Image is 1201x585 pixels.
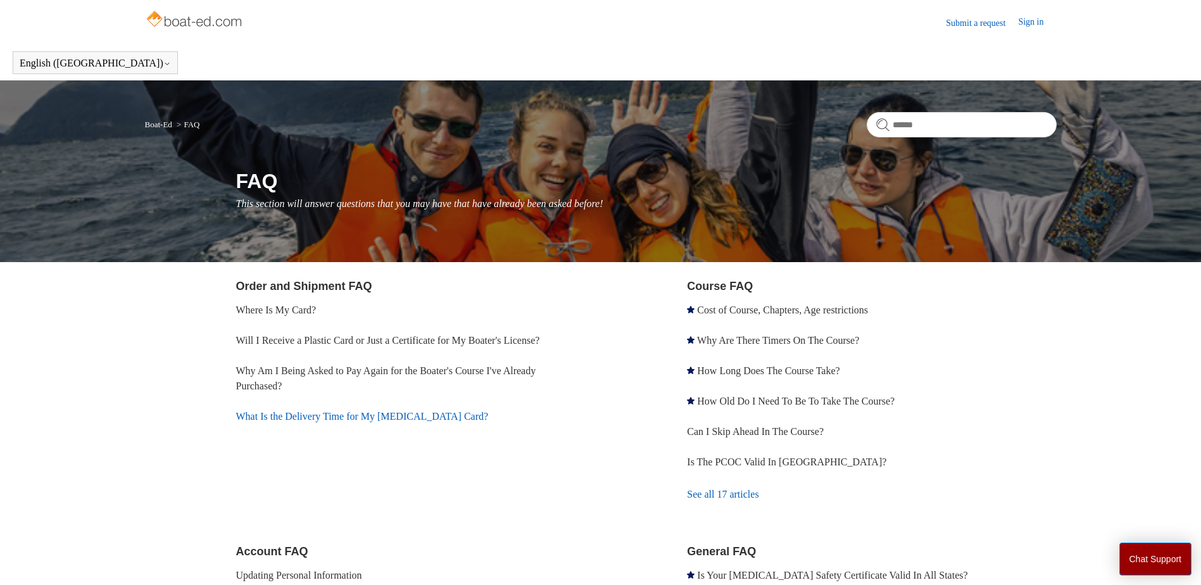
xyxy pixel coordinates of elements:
[687,477,1056,512] a: See all 17 articles
[687,367,695,374] svg: Promoted article
[687,456,886,467] a: Is The PCOC Valid In [GEOGRAPHIC_DATA]?
[236,305,317,315] a: Where Is My Card?
[236,365,536,391] a: Why Am I Being Asked to Pay Again for the Boater's Course I've Already Purchased?
[236,196,1057,211] p: This section will answer questions that you may have that have already been asked before!
[697,570,967,581] a: Is Your [MEDICAL_DATA] Safety Certificate Valid In All States?
[236,335,540,346] a: Will I Receive a Plastic Card or Just a Certificate for My Boater's License?
[236,570,362,581] a: Updating Personal Information
[145,8,246,33] img: Boat-Ed Help Center home page
[236,545,308,558] a: Account FAQ
[174,120,199,129] li: FAQ
[697,335,859,346] a: Why Are There Timers On The Course?
[687,571,695,579] svg: Promoted article
[697,365,839,376] a: How Long Does The Course Take?
[687,336,695,344] svg: Promoted article
[145,120,175,129] li: Boat-Ed
[697,305,868,315] a: Cost of Course, Chapters, Age restrictions
[145,120,172,129] a: Boat-Ed
[1018,15,1056,30] a: Sign in
[867,112,1057,137] input: Search
[697,396,895,406] a: How Old Do I Need To Be To Take The Course?
[20,58,171,69] button: English ([GEOGRAPHIC_DATA])
[236,280,372,292] a: Order and Shipment FAQ
[236,411,489,422] a: What Is the Delivery Time for My [MEDICAL_DATA] Card?
[236,166,1057,196] h1: FAQ
[687,397,695,405] svg: Promoted article
[687,280,753,292] a: Course FAQ
[687,306,695,313] svg: Promoted article
[687,426,824,437] a: Can I Skip Ahead In The Course?
[946,16,1018,30] a: Submit a request
[687,545,756,558] a: General FAQ
[1119,543,1192,576] button: Chat Support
